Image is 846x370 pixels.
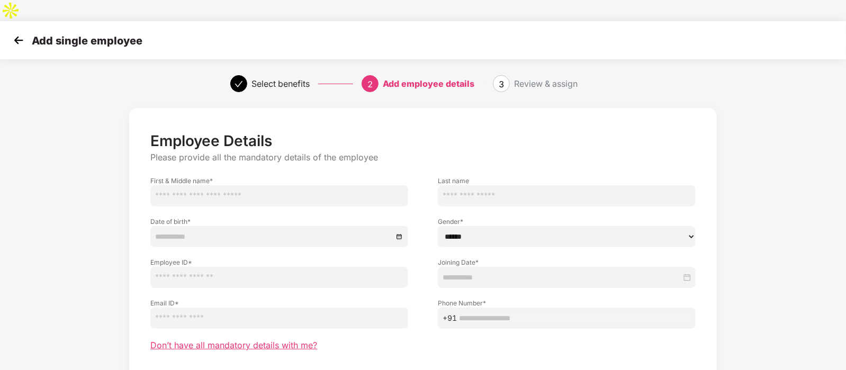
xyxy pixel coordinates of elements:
div: Add employee details [383,75,474,92]
div: Review & assign [514,75,578,92]
label: First & Middle name [150,176,408,185]
p: Employee Details [150,132,696,150]
img: svg+xml;base64,PHN2ZyB4bWxucz0iaHR0cDovL3d3dy53My5vcmcvMjAwMC9zdmciIHdpZHRoPSIzMCIgaGVpZ2h0PSIzMC... [11,32,26,48]
label: Phone Number [438,299,696,308]
span: check [235,80,243,88]
label: Date of birth [150,217,408,226]
label: Email ID [150,299,408,308]
label: Employee ID [150,258,408,267]
label: Joining Date [438,258,696,267]
span: +91 [443,312,457,324]
span: 3 [499,79,504,89]
span: 2 [367,79,373,89]
p: Please provide all the mandatory details of the employee [150,152,696,163]
label: Last name [438,176,696,185]
div: Select benefits [251,75,310,92]
label: Gender [438,217,696,226]
span: Don’t have all mandatory details with me? [150,340,317,351]
p: Add single employee [32,34,142,47]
